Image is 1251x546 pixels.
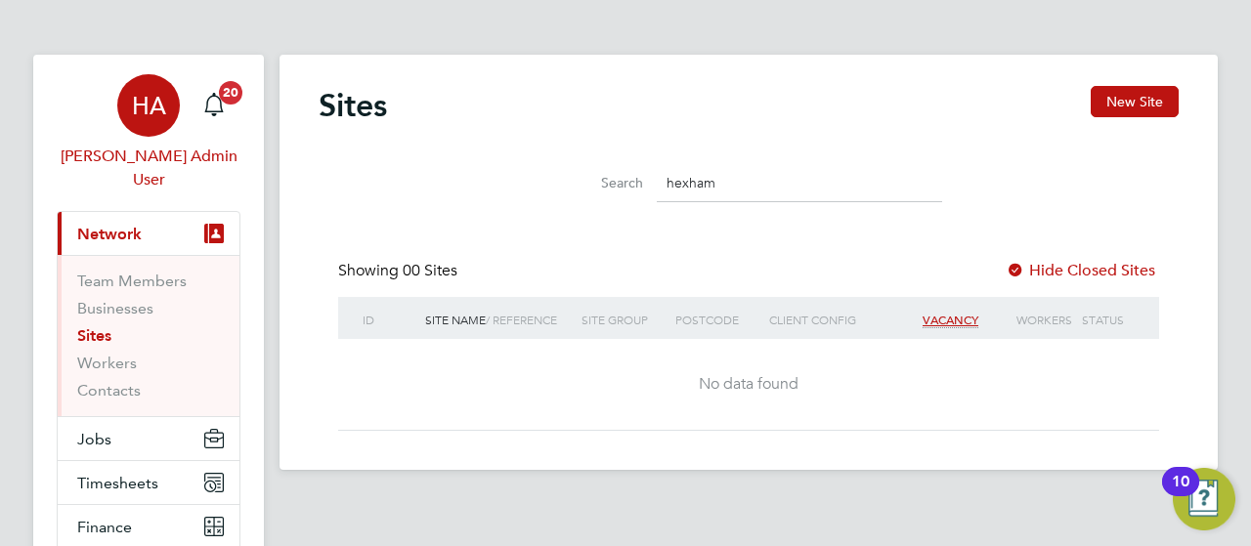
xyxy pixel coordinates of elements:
[58,212,239,255] button: Network
[1006,261,1155,280] label: Hide Closed Sites
[58,255,239,416] div: Network
[1172,482,1189,507] div: 10
[77,518,132,536] span: Finance
[77,326,111,345] a: Sites
[670,297,764,342] div: Postcode
[77,272,187,290] a: Team Members
[219,81,242,105] span: 20
[57,74,240,191] a: HA[PERSON_NAME] Admin User
[1091,86,1179,117] button: New Site
[77,299,153,317] a: Businesses
[132,93,166,118] span: HA
[57,145,240,191] span: Hays Admin User
[77,225,142,243] span: Network
[194,74,234,137] a: 20
[983,297,1077,342] div: Workers
[58,417,239,460] button: Jobs
[764,297,889,342] div: Client Config
[338,261,461,281] div: Showing
[577,297,670,342] div: Site Group
[555,174,643,191] label: Search
[1077,297,1140,342] div: Status
[358,374,1140,395] div: No data found
[319,86,387,125] h2: Sites
[77,430,111,448] span: Jobs
[486,312,557,327] span: / Reference
[77,474,158,492] span: Timesheets
[403,261,457,280] span: 00 Sites
[420,297,577,342] div: Site Name
[77,381,141,399] a: Contacts
[657,164,942,202] input: Site name, group, address or client config
[923,312,978,328] span: Vacancy
[77,354,137,372] a: Workers
[1173,468,1235,530] button: Open Resource Center, 10 new notifications
[358,297,420,342] div: ID
[58,461,239,504] button: Timesheets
